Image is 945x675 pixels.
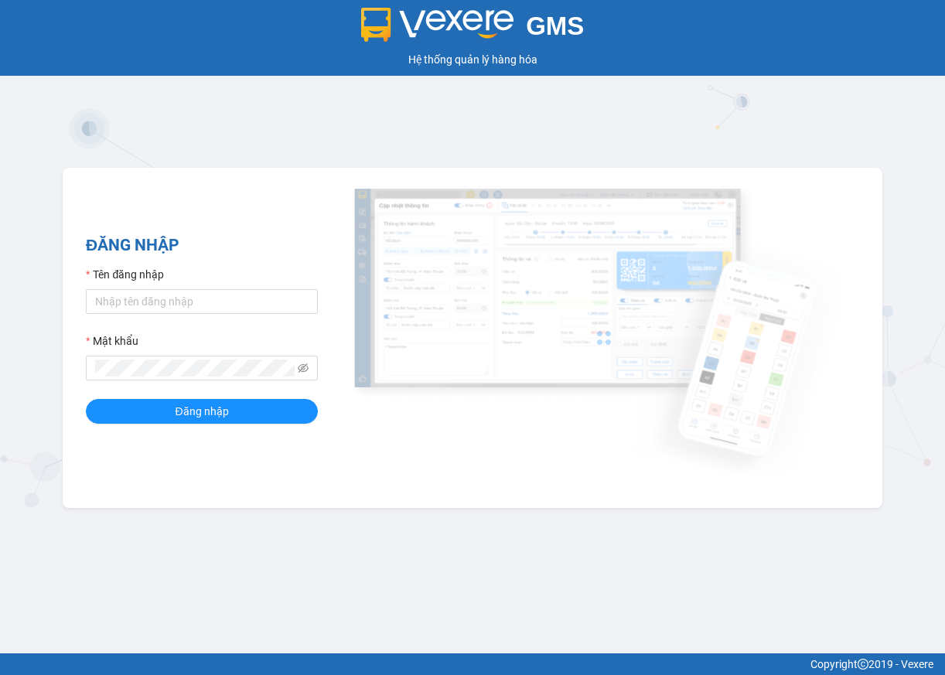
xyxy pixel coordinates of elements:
[86,289,318,314] input: Tên đăng nhập
[86,233,318,258] h2: ĐĂNG NHẬP
[12,656,933,673] div: Copyright 2019 - Vexere
[86,332,138,349] label: Mật khẩu
[95,360,295,377] input: Mật khẩu
[526,12,584,40] span: GMS
[858,659,868,670] span: copyright
[361,8,514,42] img: logo 2
[175,403,228,420] span: Đăng nhập
[298,363,309,373] span: eye-invisible
[361,23,585,36] a: GMS
[4,51,941,68] div: Hệ thống quản lý hàng hóa
[86,399,318,424] button: Đăng nhập
[86,266,164,283] label: Tên đăng nhập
